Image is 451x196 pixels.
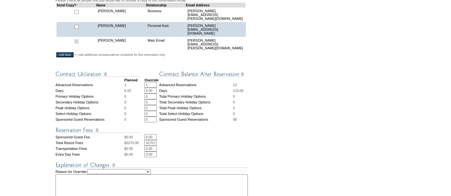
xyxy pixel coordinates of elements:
[56,105,124,111] td: Peak Holiday Options
[56,52,74,57] input: Add New
[56,140,124,146] td: Total Resort Fees
[233,118,237,121] span: 98
[74,53,166,57] span: <--Add additional correspondence recipients for this reservation only.
[186,3,246,7] td: Email Address
[124,106,126,110] span: 0
[146,7,186,22] td: Business
[56,126,141,134] img: Reservation Fees
[233,106,235,110] span: 5
[124,78,137,82] strong: Planned
[124,146,144,151] td: $
[56,117,124,122] td: Sponsored Guest Reservations
[56,70,141,78] img: Contract Utilization
[159,99,233,105] td: Total Secondary Holiday Options
[124,89,131,93] span: 6.00
[96,37,146,52] td: [PERSON_NAME]
[56,99,124,105] td: Secondary Holiday Options
[56,134,124,140] td: Sponsored Guest Fee
[124,151,144,157] td: $
[56,82,124,88] td: Advanced Reservations
[233,83,237,87] span: 13
[144,78,159,82] strong: Override
[146,22,186,37] td: Personal Asst.
[126,147,133,151] span: 0.00
[124,83,126,87] span: 1
[186,37,246,52] td: [PERSON_NAME][EMAIL_ADDRESS][PERSON_NAME][DOMAIN_NAME]
[159,117,233,122] td: Sponsored Guest Reservations
[126,152,133,156] span: 0.00
[124,134,144,140] td: $
[124,140,144,146] td: $
[233,100,235,104] span: 0
[56,3,96,7] td: Send Copy?
[159,105,233,111] td: Total Peak Holiday Options
[233,94,235,98] span: 0
[159,88,233,94] td: Days
[186,22,246,37] td: [PERSON_NAME][EMAIL_ADDRESS][DOMAIN_NAME]
[159,111,233,117] td: Total Select Holiday Options
[159,70,244,78] img: Contract Balance After Reservation
[233,112,235,116] span: 0
[186,7,246,22] td: [PERSON_NAME][EMAIL_ADDRESS][PERSON_NAME][DOMAIN_NAME]
[146,37,186,52] td: Main Email
[56,94,124,99] td: Primary Holiday Options
[56,111,124,117] td: Select Holiday Options
[159,94,233,99] td: Total Primary Holiday Options
[56,161,248,169] img: Explanation of Changes
[96,22,146,37] td: [PERSON_NAME]
[124,94,126,98] span: 0
[126,141,139,145] span: 3270.00
[56,151,124,157] td: Extra Day Fees
[124,118,126,121] span: 0
[96,3,146,7] td: Name
[159,82,233,88] td: Advanced Reservations
[56,88,124,94] td: Days
[124,112,126,116] span: 0
[96,7,146,22] td: [PERSON_NAME]
[126,135,133,139] span: 0.00
[124,100,126,104] span: 0
[233,89,244,93] span: 119.00
[146,3,186,7] td: Relationship
[56,146,124,151] td: Transportation Fees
